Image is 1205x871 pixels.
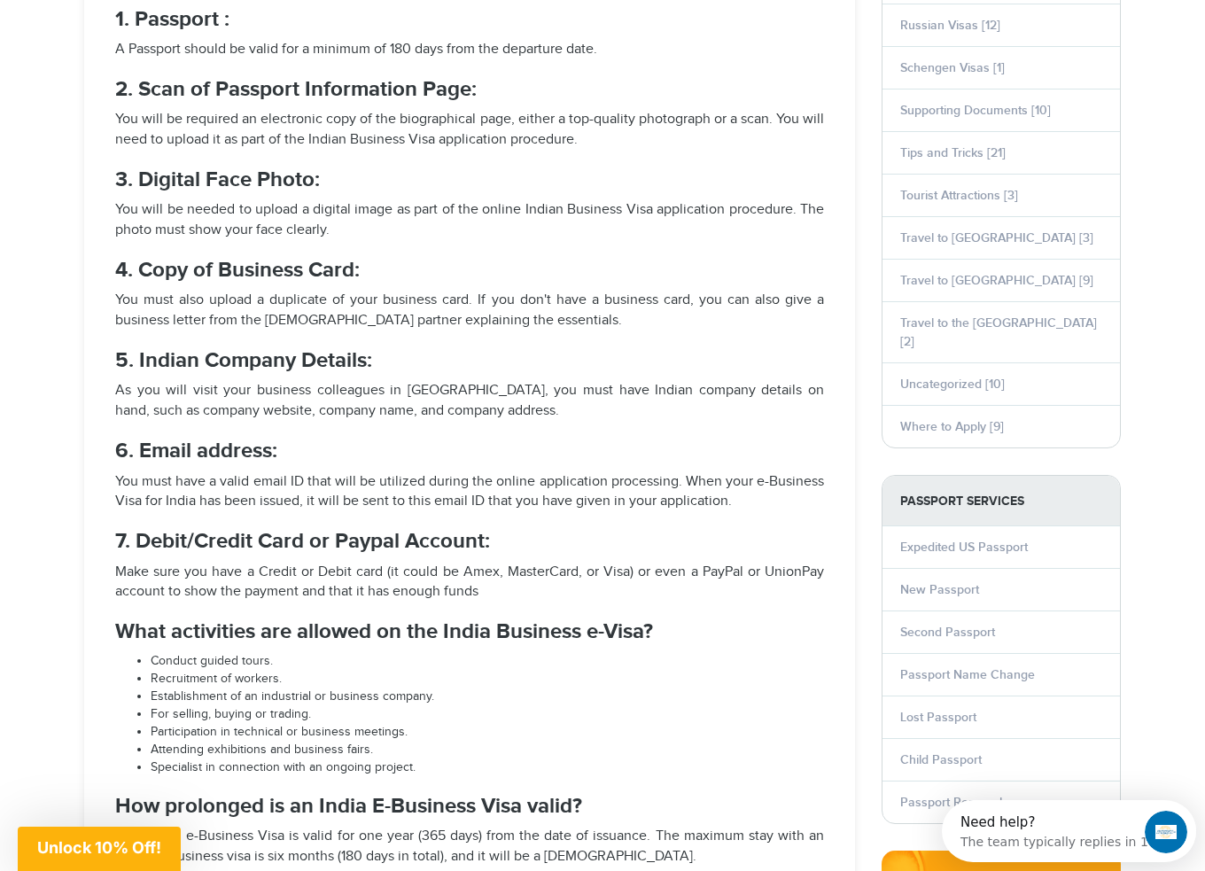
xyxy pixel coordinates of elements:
[151,653,824,671] li: Conduct guided tours.
[18,827,181,871] div: Unlock 10% Off!
[115,528,490,554] strong: 7. Debit/Credit Card or Paypal Account:
[151,742,824,759] li: Attending exhibitions and business fairs.
[900,582,979,597] a: New Passport
[900,419,1004,434] a: Where to Apply [9]
[151,688,824,706] li: Establishment of an industrial or business company.
[115,200,824,241] p: You will be needed to upload a digital image as part of the online Indian Business Visa applicati...
[900,315,1097,349] a: Travel to the [GEOGRAPHIC_DATA] [2]
[115,563,824,603] p: Make sure you have a Credit or Debit card (it could be Amex, MasterCard, or Visa) or even a PayPa...
[7,7,267,56] div: Open Intercom Messenger
[942,800,1196,862] iframe: Intercom live chat discovery launcher
[900,795,1002,810] a: Passport Renewal
[882,476,1120,526] strong: PASSPORT SERVICES
[1145,811,1187,853] iframe: Intercom live chat
[900,60,1005,75] a: Schengen Visas [1]
[151,759,824,777] li: Specialist in connection with an ongoing project.
[900,18,1000,33] a: Russian Visas [12]
[151,724,824,742] li: Participation in technical or business meetings.
[115,6,229,32] strong: 1. Passport :
[115,110,824,151] p: You will be required an electronic copy of the biographical page, either a top-quality photograph...
[900,540,1028,555] a: Expedited US Passport
[115,347,372,373] strong: 5. Indian Company Details:
[900,188,1018,203] a: Tourist Attractions [3]
[900,710,976,725] a: Lost Passport
[115,291,824,331] p: You must also upload a duplicate of your business card. If you don't have a business card, you ca...
[37,838,161,857] span: Unlock 10% Off!
[115,167,320,192] strong: 3. Digital Face Photo:
[115,827,824,867] p: The Indian e-Business Visa is valid for one year (365 days) from the date of issuance. The maximu...
[151,671,824,688] li: Recruitment of workers.
[115,472,824,513] p: You must have a valid email ID that will be utilized during the online application processing. Wh...
[900,667,1035,682] a: Passport Name Change
[115,40,824,60] p: A Passport should be valid for a minimum of 180 days from the departure date.
[900,103,1051,118] a: Supporting Documents [10]
[115,76,477,102] strong: 2. Scan of Passport Information Page:
[900,377,1005,392] a: Uncategorized [10]
[151,706,824,724] li: For selling, buying or trading.
[19,29,214,48] div: The team typically replies in 1d
[900,625,995,640] a: Second Passport
[900,145,1006,160] a: Tips and Tricks [21]
[19,15,214,29] div: Need help?
[115,438,277,463] strong: 6. Email address:
[115,618,653,644] strong: What activities are allowed on the India Business e-Visa?
[115,381,824,422] p: As you will visit your business colleagues in [GEOGRAPHIC_DATA], you must have Indian company det...
[900,273,1093,288] a: Travel to [GEOGRAPHIC_DATA] [9]
[900,752,982,767] a: Child Passport
[900,230,1093,245] a: Travel to [GEOGRAPHIC_DATA] [3]
[115,793,582,819] strong: How prolonged is an India E-Business Visa valid?
[115,257,360,283] strong: 4. Copy of Business Card:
